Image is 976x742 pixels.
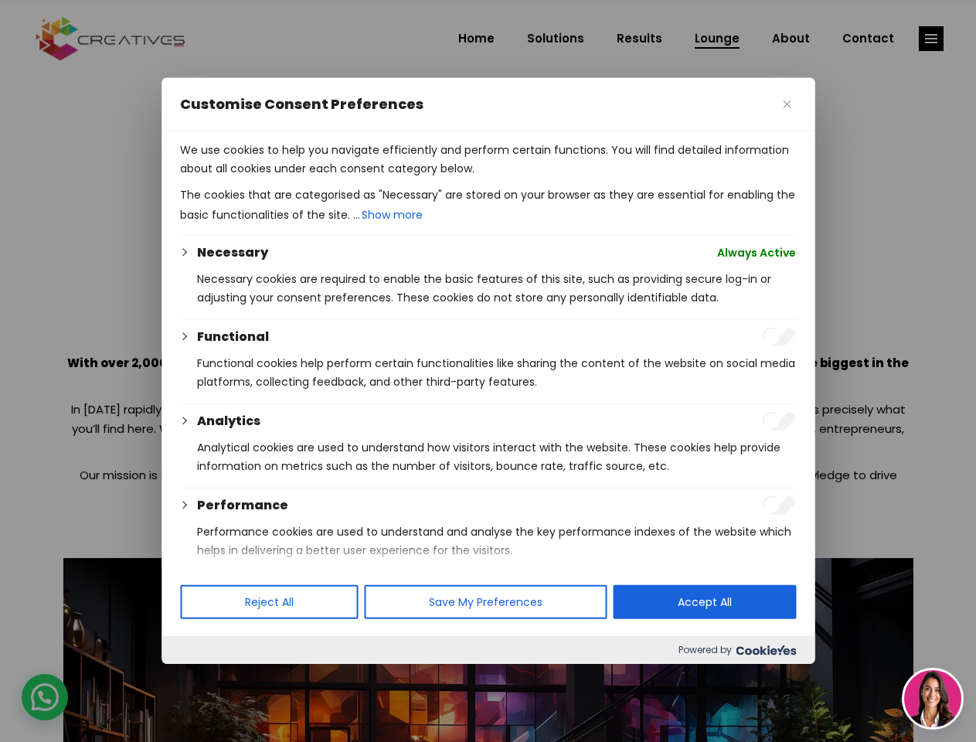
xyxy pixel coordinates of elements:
p: Analytical cookies are used to understand how visitors interact with the website. These cookies h... [197,438,796,475]
p: The cookies that are categorised as "Necessary" are stored on your browser as they are essential ... [180,185,796,226]
button: Analytics [197,412,260,431]
p: Performance cookies are used to understand and analyse the key performance indexes of the website... [197,522,796,560]
input: Enable Functional [762,328,796,346]
img: agent [904,670,961,727]
p: Necessary cookies are required to enable the basic features of this site, such as providing secur... [197,270,796,307]
span: Customise Consent Preferences [180,95,423,114]
div: Customise Consent Preferences [162,78,814,664]
button: Functional [197,328,269,346]
input: Enable Performance [762,496,796,515]
p: We use cookies to help you navigate efficiently and perform certain functions. You will find deta... [180,141,796,178]
button: Performance [197,496,288,515]
span: Always Active [717,243,796,262]
button: Close [777,95,796,114]
button: Reject All [180,585,358,619]
button: Necessary [197,243,268,262]
p: Functional cookies help perform certain functionalities like sharing the content of the website o... [197,354,796,391]
img: Close [783,100,791,108]
button: Accept All [613,585,796,619]
div: Powered by [162,636,814,664]
button: Save My Preferences [364,585,607,619]
button: Show more [360,204,424,226]
img: Cookieyes logo [736,645,796,655]
input: Enable Analytics [762,412,796,431]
